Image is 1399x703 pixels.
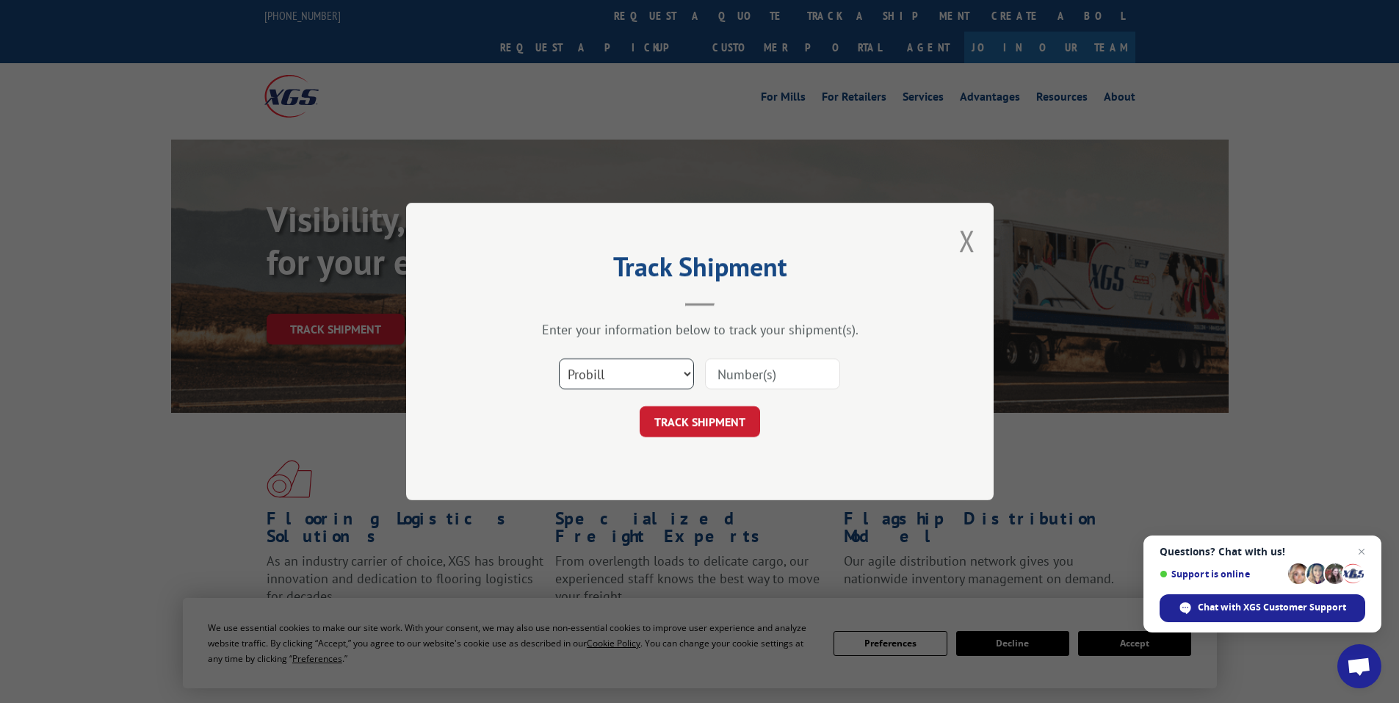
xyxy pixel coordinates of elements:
[480,256,920,284] h2: Track Shipment
[640,406,760,437] button: TRACK SHIPMENT
[1160,546,1365,558] span: Questions? Chat with us!
[959,221,975,260] button: Close modal
[705,358,840,389] input: Number(s)
[1160,594,1365,622] div: Chat with XGS Customer Support
[1198,601,1346,614] span: Chat with XGS Customer Support
[480,321,920,338] div: Enter your information below to track your shipment(s).
[1337,644,1381,688] div: Open chat
[1160,569,1283,580] span: Support is online
[1353,543,1370,560] span: Close chat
